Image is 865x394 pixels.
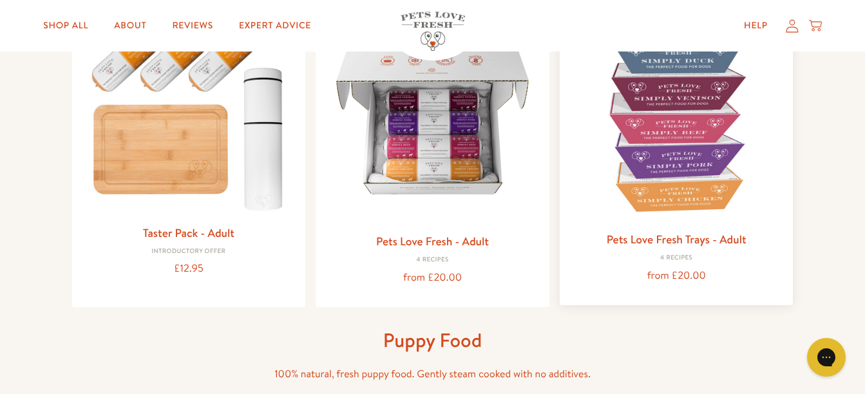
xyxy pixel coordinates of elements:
span: 100% natural, fresh puppy food. Gently steam cooked with no additives. [274,367,591,381]
div: from £20.00 [570,267,783,285]
a: Pets Love Fresh Trays - Adult [607,231,746,247]
div: 4 Recipes [570,254,783,262]
a: Pets Love Fresh - Adult [376,233,489,249]
div: from £20.00 [326,269,539,286]
img: Pets Love Fresh - Adult [326,14,539,227]
img: Taster Pack - Adult [82,14,296,218]
div: Introductory Offer [82,248,296,256]
img: Pets Love Fresh Trays - Adult [570,12,783,225]
a: Shop All [33,13,99,39]
h1: Puppy Food [227,328,639,353]
a: Taster Pack - Adult [143,225,234,241]
a: About [104,13,157,39]
a: Help [734,13,778,39]
div: 4 Recipes [326,256,539,264]
div: £12.95 [82,260,296,277]
iframe: Gorgias live chat messenger [801,333,852,381]
a: Reviews [162,13,223,39]
a: Expert Advice [229,13,321,39]
img: Pets Love Fresh [401,12,465,51]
